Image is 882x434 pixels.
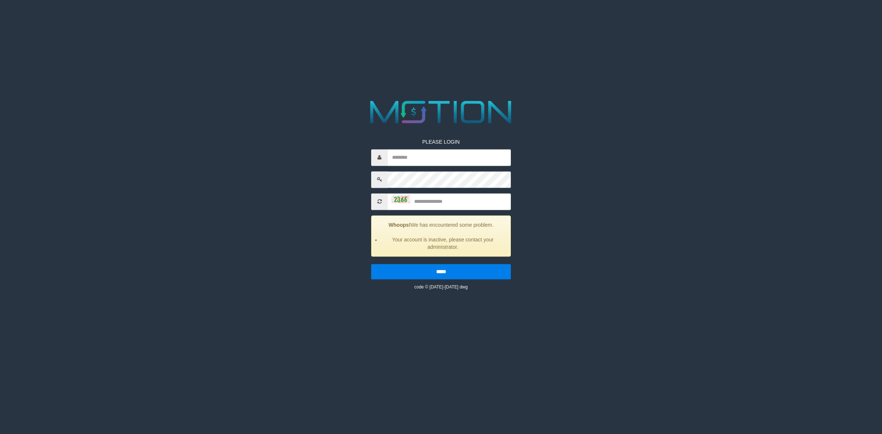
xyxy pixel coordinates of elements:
div: We has encountered some problem. [371,215,511,257]
small: code © [DATE]-[DATE] dwg [414,284,467,290]
img: captcha [391,196,410,203]
p: PLEASE LOGIN [371,138,511,146]
li: Your account is inactive, please contact your administrator. [381,236,505,251]
img: MOTION_logo.png [364,97,518,127]
strong: Whoops! [388,222,410,228]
